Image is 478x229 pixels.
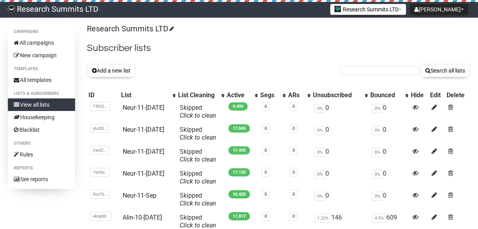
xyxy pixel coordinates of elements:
[8,139,75,148] li: Others
[180,104,216,119] span: Skipped
[265,214,267,219] a: 0
[292,192,295,197] a: 0
[228,102,248,111] span: 9,499
[428,90,445,101] th: Edit: No sort applied, sorting is disabled
[90,124,109,133] span: y6JtB..
[314,104,325,113] span: 0%
[123,170,164,177] a: Neur-11-[DATE]
[314,126,325,135] span: 0%
[260,91,279,99] div: Segs
[314,214,331,223] span: 1.22%
[372,192,383,201] span: 0%
[259,90,287,101] th: Segs: No sort applied, activate to apply an ascending sort
[369,101,409,123] td: 0
[8,124,75,136] a: Blacklist
[430,91,443,99] div: Edit
[228,190,250,198] span: 16,420
[180,222,216,229] a: Click to clean
[8,49,75,62] a: New campaign
[8,64,75,74] li: Templates
[180,148,216,163] span: Skipped
[411,91,427,99] div: Hide
[87,24,173,33] a: Research Summits LTD
[180,134,216,141] a: Click to clean
[287,90,311,101] th: ARs: No sort applied, activate to apply an ascending sort
[372,126,383,135] span: 0%
[8,27,75,36] li: Campaigns
[8,164,75,173] li: Reports
[292,126,295,131] a: 0
[265,170,267,175] a: 0
[369,167,409,189] td: 0
[87,90,119,101] th: ID: No sort applied, sorting is disabled
[372,214,386,223] span: 4.9%
[311,167,369,189] td: 0
[311,90,369,101] th: Unsubscribed: No sort applied, activate to apply an ascending sort
[311,189,369,211] td: 0
[123,126,164,133] a: Neur-11-[DATE]
[335,6,341,12] img: 2.jpg
[90,190,109,199] span: 0sz76..
[265,104,267,109] a: 0
[370,91,401,99] div: Bounced
[369,189,409,211] td: 0
[228,168,250,176] span: 17,135
[8,173,75,185] a: See reports
[369,123,409,145] td: 0
[369,145,409,167] td: 0
[180,170,216,185] span: Skipped
[123,192,156,199] a: Neur-11-Sep
[176,90,225,101] th: List Cleaning: No sort applied, activate to apply an ascending sort
[87,41,470,55] h2: Subscriber lists
[447,91,469,99] div: Delete
[228,212,250,220] span: 11,817
[369,90,409,101] th: Bounced: No sort applied, activate to apply an ascending sort
[8,111,75,124] a: Housekeeping
[8,148,75,161] a: Rules
[292,214,295,219] a: 0
[265,148,267,153] a: 0
[121,91,169,99] div: List
[90,146,109,155] span: CwilZ..
[314,192,325,201] span: 0%
[372,170,383,179] span: 0%
[180,178,216,185] a: Click to clean
[410,4,468,15] button: [PERSON_NAME]
[180,192,216,207] span: Skipped
[8,98,75,111] a: View all lists
[225,90,258,101] th: Active: No sort applied, activate to apply an ascending sort
[330,4,406,15] button: Research Summits LTD
[90,102,110,111] span: T892L..
[311,101,369,123] td: 0
[180,214,216,229] span: Skipped
[227,91,250,99] div: Active
[228,146,250,154] span: 17,495
[123,104,164,111] a: Neur-11-[DATE]
[372,148,383,157] span: 0%
[180,126,216,141] span: Skipped
[445,90,470,101] th: Delete: No sort applied, sorting is disabled
[372,104,383,113] span: 0%
[313,91,361,99] div: Unsubscribed
[119,90,176,101] th: List: No sort applied, activate to apply an ascending sort
[292,148,295,153] a: 0
[178,91,217,99] div: List Cleaning
[265,192,267,197] a: 0
[314,170,325,179] span: 0%
[8,36,75,49] a: All campaigns
[420,64,470,77] button: Search all lists
[288,91,303,99] div: ARs
[180,200,216,207] a: Click to clean
[8,89,75,98] li: Lists & subscribers
[90,212,111,221] span: ok6pM..
[314,148,325,157] span: 0%
[180,156,216,163] a: Click to clean
[87,64,136,77] button: Add a new list
[311,123,369,145] td: 0
[180,112,216,119] a: Click to clean
[123,214,162,221] a: AIin-10-[DATE]
[228,124,250,133] span: 17,045
[265,126,267,131] a: 0
[90,168,110,177] span: 7sn0o..
[409,90,428,101] th: Hide: No sort applied, sorting is disabled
